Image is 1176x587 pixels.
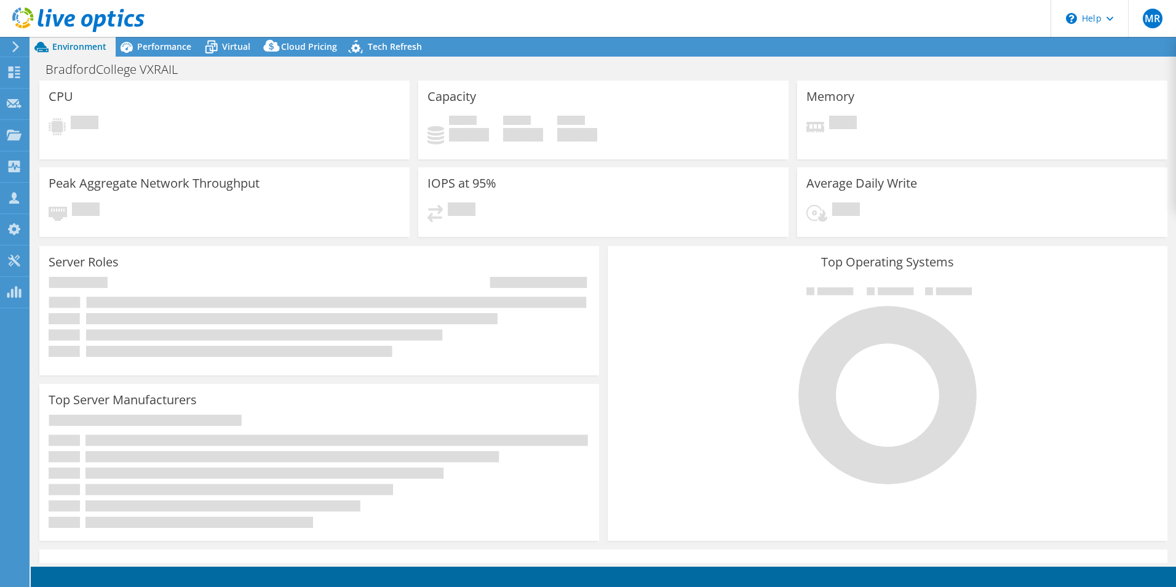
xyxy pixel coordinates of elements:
[503,116,531,128] span: Free
[368,41,422,52] span: Tech Refresh
[49,90,73,103] h3: CPU
[49,177,260,190] h3: Peak Aggregate Network Throughput
[137,41,191,52] span: Performance
[806,90,854,103] h3: Memory
[829,116,857,132] span: Pending
[448,202,475,219] span: Pending
[503,128,543,142] h4: 0 GiB
[281,41,337,52] span: Cloud Pricing
[557,116,585,128] span: Total
[1066,13,1077,24] svg: \n
[449,128,489,142] h4: 0 GiB
[72,202,100,219] span: Pending
[427,177,496,190] h3: IOPS at 95%
[427,90,476,103] h3: Capacity
[222,41,250,52] span: Virtual
[71,116,98,132] span: Pending
[1143,9,1162,28] span: MR
[40,63,197,76] h1: BradfordCollege VXRAIL
[617,255,1158,269] h3: Top Operating Systems
[52,41,106,52] span: Environment
[49,255,119,269] h3: Server Roles
[49,393,197,407] h3: Top Server Manufacturers
[449,116,477,128] span: Used
[832,202,860,219] span: Pending
[806,177,917,190] h3: Average Daily Write
[557,128,597,142] h4: 0 GiB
